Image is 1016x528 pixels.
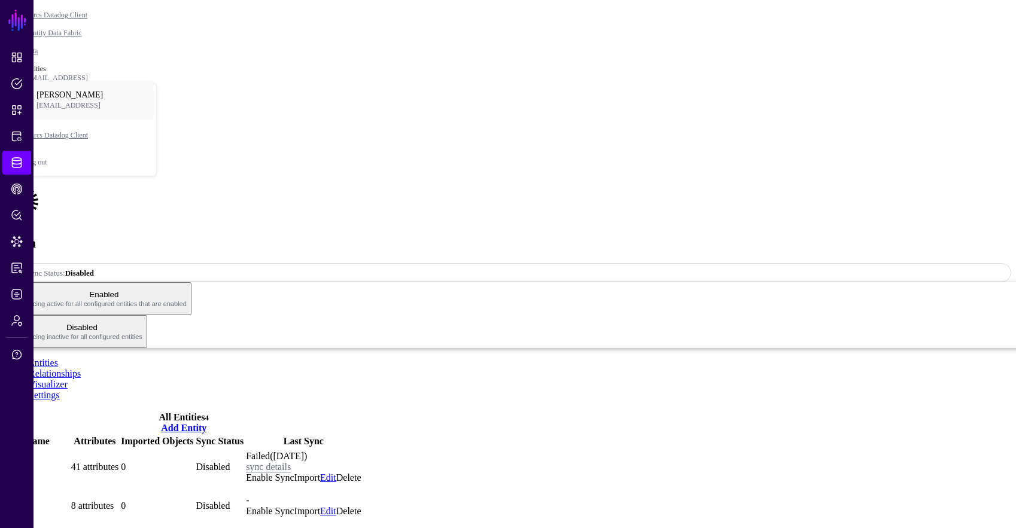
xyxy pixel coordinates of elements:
[11,130,23,142] span: Protected Systems
[246,472,294,483] a: Enable Sync
[71,435,120,447] th: Attributes
[294,472,321,483] a: Import
[320,472,336,483] a: Edit
[120,448,194,486] td: 0
[11,262,23,274] span: Reports
[29,368,81,379] a: Relationships
[245,435,361,447] th: Last Sync
[11,315,23,326] span: Admin
[11,209,23,221] span: Policy Lens
[24,56,992,65] div: /
[2,177,31,201] a: CAEP Hub
[246,506,294,516] a: Enable Sync
[10,320,142,343] span: Disabled
[161,423,206,433] a: Add Entity
[22,333,142,340] span: Syncing inactive for all configured entities
[29,379,68,389] a: Visualizer
[11,157,23,169] span: Identity Data Fabric
[11,51,23,63] span: Dashboard
[24,74,157,83] div: [EMAIL_ADDRESS]
[24,11,87,19] a: Marcs Datadog Client
[24,38,992,47] div: /
[5,282,191,315] button: EnabledSyncing active for all configured entities that are enabled
[2,203,31,227] a: Policy Lens
[11,78,23,90] span: Policies
[320,506,336,516] a: Edit
[5,235,1011,251] h2: Okta
[2,230,31,254] a: Data Lens
[22,300,187,307] span: Syncing active for all configured entities that are enabled
[120,487,194,524] td: 0
[2,256,31,280] a: Reports
[2,151,31,175] a: Identity Data Fabric
[246,451,361,462] div: Failed ([DATE])
[196,500,230,511] span: Disabled
[2,98,31,122] a: Snippets
[65,268,94,277] strong: Disabled
[11,183,23,195] span: CAEP Hub
[205,413,209,422] small: 4
[11,349,23,361] span: Support
[25,116,156,154] a: Marcs Datadog Client
[25,158,156,167] div: Log out
[2,282,31,306] a: Logs
[36,101,117,110] span: [EMAIL_ADDRESS]
[7,7,28,33] a: SGNL
[196,435,245,447] th: Sync Status
[24,20,992,29] div: /
[294,506,321,516] a: Import
[71,487,120,524] td: 8 attributes
[6,435,69,447] th: Name
[25,131,120,140] span: Marcs Datadog Client
[11,104,23,116] span: Snippets
[11,288,23,300] span: Logs
[336,506,361,516] a: Delete
[29,390,60,400] a: Settings
[196,462,230,472] span: Disabled
[5,315,147,348] button: DisabledSyncing inactive for all configured entities
[10,287,187,310] span: Enabled
[159,412,205,422] span: All Entities
[2,45,31,69] a: Dashboard
[24,65,46,73] strong: Entities
[71,448,120,486] td: 41 attributes
[2,124,31,148] a: Protected Systems
[29,358,58,368] a: Entities
[36,90,117,100] span: [PERSON_NAME]
[24,29,82,37] a: Identity Data Fabric
[120,435,194,447] th: Imported Objects
[14,268,94,277] span: Sync Status:
[246,462,291,472] a: sync details
[246,495,249,505] app-datasources-item-entities-syncstatus: -
[2,72,31,96] a: Policies
[11,236,23,248] span: Data Lens
[2,309,31,332] a: Admin
[336,472,361,483] a: Delete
